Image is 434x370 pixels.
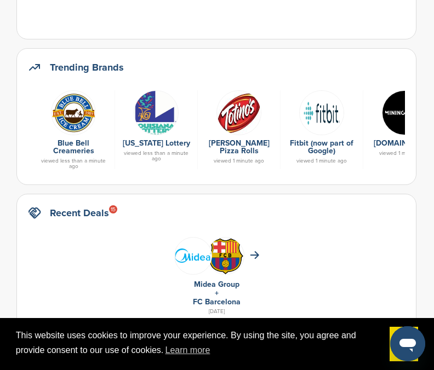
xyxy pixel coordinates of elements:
[50,205,109,221] h2: Recent Deals
[109,205,117,213] div: 15
[194,280,239,289] a: Midea Group
[216,90,261,135] img: Data
[121,90,192,134] a: Data
[50,60,124,75] h2: Trending Brands
[38,90,109,134] a: Data
[290,138,353,155] a: Fitbit (now part of Google)
[390,327,418,362] a: dismiss cookie message
[207,238,244,275] img: Open uri20141112 64162 1yeofb6?1415809477
[51,90,96,135] img: Data
[193,297,241,307] a: FC Barcelona
[299,90,344,135] img: Screen shot 2016 05 06 at 2.49.47 pm
[382,90,427,135] img: Images (1)
[38,158,109,169] div: viewed less than a minute ago
[121,151,192,161] div: viewed less than a minute ago
[28,307,405,316] div: [DATE]
[134,90,179,135] img: Data
[390,326,425,361] iframe: Button to launch messaging window
[286,90,357,134] a: Screen shot 2016 05 06 at 2.49.47 pm
[215,288,219,298] a: +
[203,158,275,164] div: viewed 1 minute ago
[16,329,381,359] span: This website uses cookies to improve your experience. By using the site, you agree and provide co...
[163,342,212,359] a: learn more about cookies
[53,138,94,155] a: Blue Bell Creameries
[209,138,270,155] a: [PERSON_NAME] Pizza Rolls
[286,158,357,164] div: viewed 1 minute ago
[203,90,275,134] a: Data
[123,138,190,148] a: [US_STATE] Lottery
[175,248,212,263] img: 200px midea.svg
